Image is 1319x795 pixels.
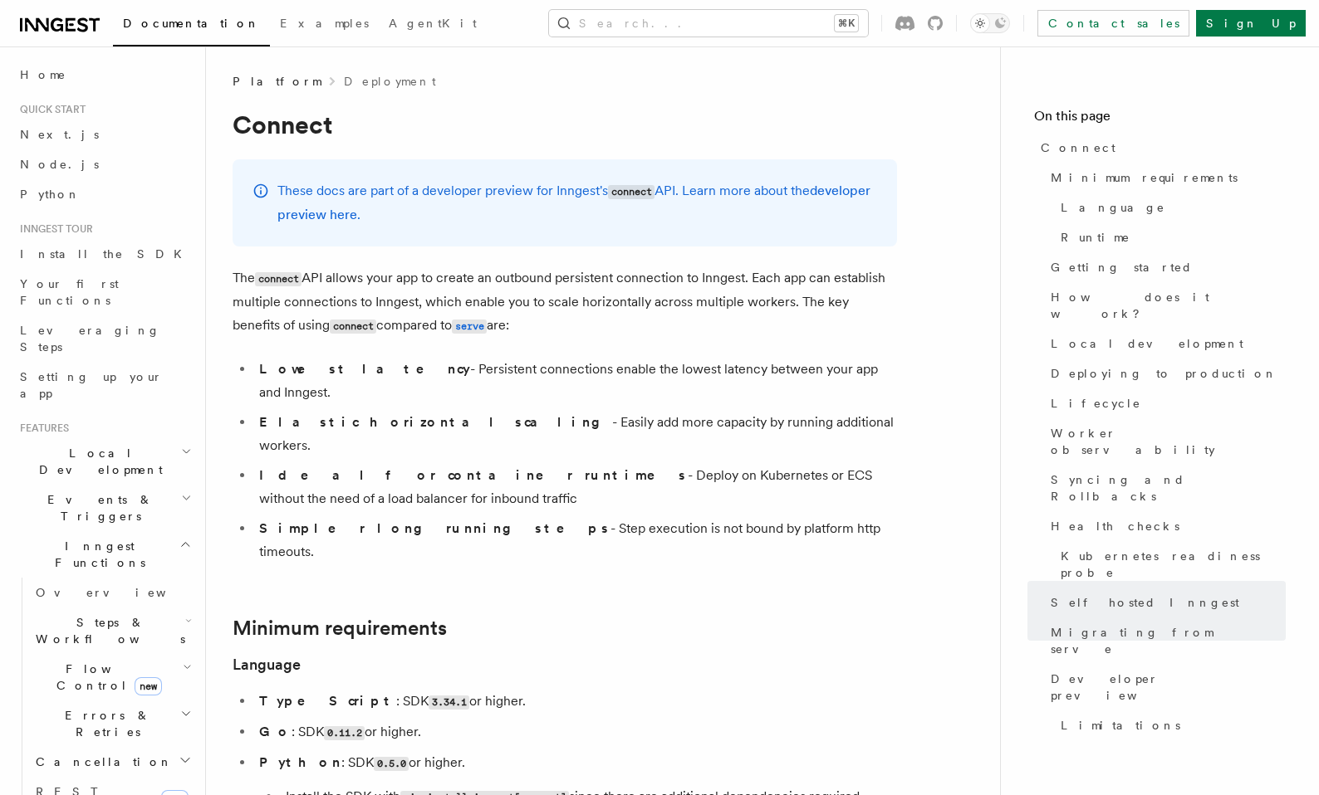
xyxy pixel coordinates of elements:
[13,269,195,315] a: Your first Functions
[1041,139,1116,156] span: Connect
[13,119,195,149] a: Next.js
[1051,259,1193,276] span: Getting started
[1044,388,1286,418] a: Lifecycle
[1051,518,1179,534] span: Health checks
[1051,169,1238,186] span: Minimum requirements
[1051,365,1277,382] span: Deploying to production
[20,277,119,307] span: Your first Functions
[20,324,160,354] span: Leveraging Steps
[29,700,195,747] button: Errors & Retries
[1037,10,1189,37] a: Contact sales
[29,707,180,740] span: Errors & Retries
[20,370,163,400] span: Setting up your app
[1061,199,1165,216] span: Language
[1051,471,1286,505] span: Syncing and Rollbacks
[13,60,195,90] a: Home
[1034,106,1286,133] h4: On this page
[1044,418,1286,465] a: Worker observability
[20,66,66,83] span: Home
[1061,548,1286,581] span: Kubernetes readiness probe
[549,10,868,37] button: Search...⌘K
[1054,710,1286,740] a: Limitations
[20,188,81,201] span: Python
[13,491,181,524] span: Events & Triggers
[1044,282,1286,329] a: How does it work?
[280,17,369,30] span: Examples
[36,586,207,599] span: Overview
[1044,588,1286,617] a: Self hosted Inngest
[13,438,195,485] button: Local Development
[29,578,195,607] a: Overview
[29,747,195,777] button: Cancellation
[13,179,195,209] a: Python
[20,247,192,261] span: Install the SDK
[970,13,1010,33] button: Toggle dark mode
[13,538,179,571] span: Inngest Functions
[1051,671,1286,704] span: Developer preview
[1044,511,1286,541] a: Health checks
[29,614,185,647] span: Steps & Workflows
[389,17,477,30] span: AgentKit
[1051,335,1243,352] span: Local development
[1061,717,1180,734] span: Limitations
[123,17,260,30] span: Documentation
[13,362,195,408] a: Setting up your app
[13,239,195,269] a: Install the SDK
[1044,252,1286,282] a: Getting started
[113,5,270,46] a: Documentation
[13,422,69,435] span: Features
[20,128,99,141] span: Next.js
[13,485,195,531] button: Events & Triggers
[20,158,99,171] span: Node.js
[1054,193,1286,222] a: Language
[13,103,86,116] span: Quick start
[29,654,195,700] button: Flow Controlnew
[1054,541,1286,588] a: Kubernetes readiness probe
[1051,395,1141,412] span: Lifecycle
[1051,289,1286,322] span: How does it work?
[835,15,858,32] kbd: ⌘K
[1044,617,1286,664] a: Migrating from serve
[13,445,181,478] span: Local Development
[270,5,379,45] a: Examples
[13,149,195,179] a: Node.js
[29,607,195,654] button: Steps & Workflows
[29,754,173,770] span: Cancellation
[29,661,183,694] span: Flow Control
[1051,425,1286,458] span: Worker observability
[1044,465,1286,511] a: Syncing and Rollbacks
[379,5,487,45] a: AgentKit
[1051,624,1286,657] span: Migrating from serve
[13,531,195,578] button: Inngest Functions
[1051,594,1239,611] span: Self hosted Inngest
[1034,133,1286,163] a: Connect
[1061,229,1130,246] span: Runtime
[1044,664,1286,710] a: Developer preview
[1044,358,1286,388] a: Deploying to production
[1044,329,1286,358] a: Local development
[1044,163,1286,193] a: Minimum requirements
[135,677,162,695] span: new
[13,315,195,362] a: Leveraging Steps
[13,222,93,236] span: Inngest tour
[1054,222,1286,252] a: Runtime
[1196,10,1306,37] a: Sign Up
